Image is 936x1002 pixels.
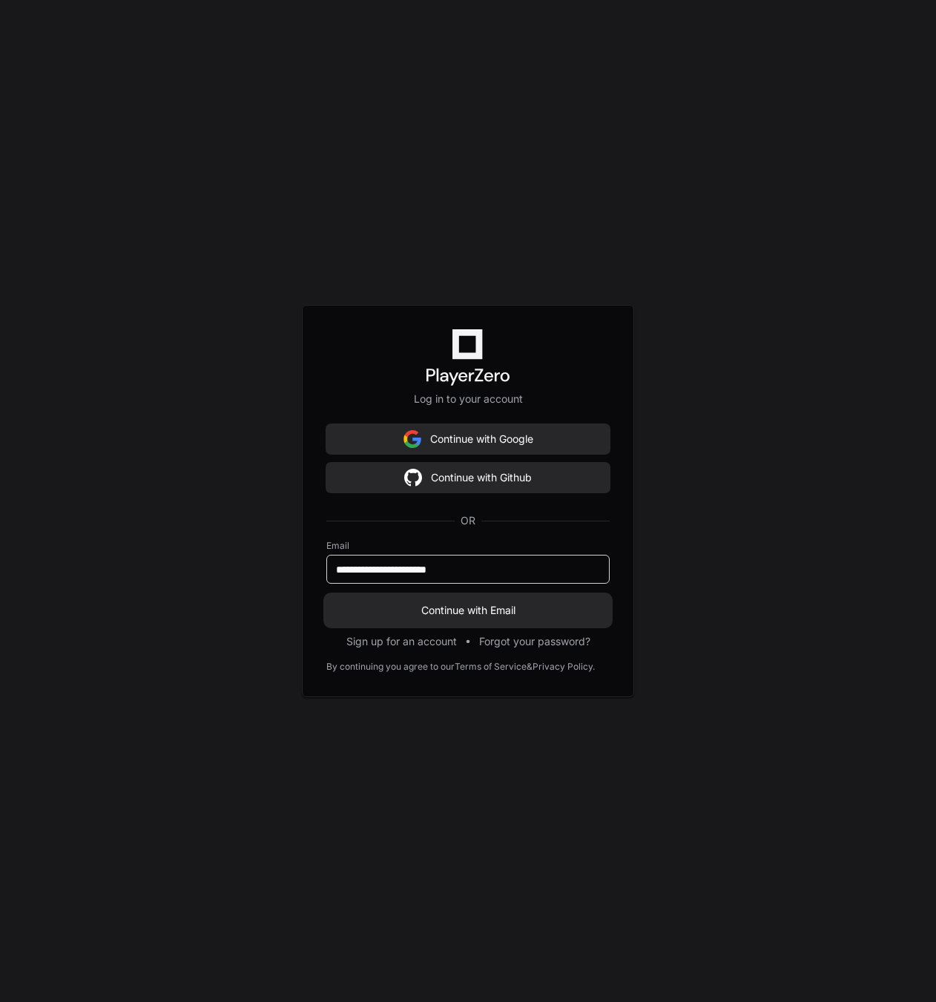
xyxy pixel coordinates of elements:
[404,463,422,492] img: Sign in with google
[346,634,457,649] button: Sign up for an account
[479,634,590,649] button: Forgot your password?
[326,392,610,406] p: Log in to your account
[533,661,595,673] a: Privacy Policy.
[455,661,527,673] a: Terms of Service
[326,463,610,492] button: Continue with Github
[326,603,610,618] span: Continue with Email
[326,424,610,454] button: Continue with Google
[326,596,610,625] button: Continue with Email
[527,661,533,673] div: &
[326,661,455,673] div: By continuing you agree to our
[455,513,481,528] span: OR
[403,424,421,454] img: Sign in with google
[326,540,610,552] label: Email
